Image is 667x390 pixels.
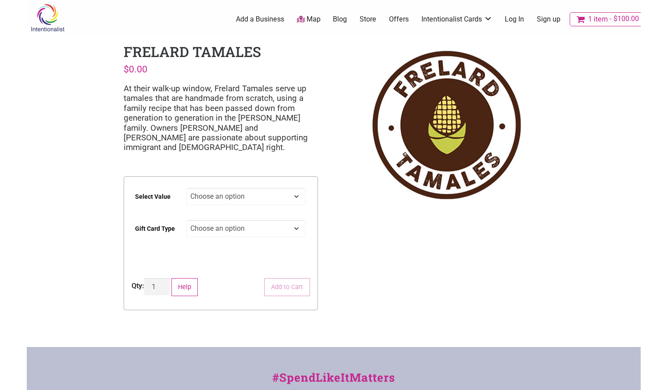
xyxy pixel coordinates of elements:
[333,14,347,24] a: Blog
[537,14,560,24] a: Sign up
[360,14,376,24] a: Store
[135,187,171,207] label: Select Value
[27,4,68,32] img: Intentionalist
[505,14,524,24] a: Log In
[297,14,321,25] a: Map
[570,12,646,26] a: Cart1 item$100.00
[577,15,587,24] i: Cart
[124,64,129,75] span: $
[132,281,144,291] div: Qty:
[421,14,492,24] a: Intentionalist Cards
[588,16,608,23] span: 1 item
[349,42,543,208] img: Frelard Tamales logo
[124,64,147,75] bdi: 0.00
[389,14,409,24] a: Offers
[144,278,170,295] input: Product quantity
[171,278,198,296] button: Help
[608,15,638,22] span: $100.00
[236,14,284,24] a: Add a Business
[264,278,310,296] button: Add to Cart
[124,84,318,153] p: At their walk-up window, Frelard Tamales serve up tamales that are handmade from scratch, using a...
[135,219,175,239] label: Gift Card Type
[124,42,261,61] h1: Frelard Tamales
